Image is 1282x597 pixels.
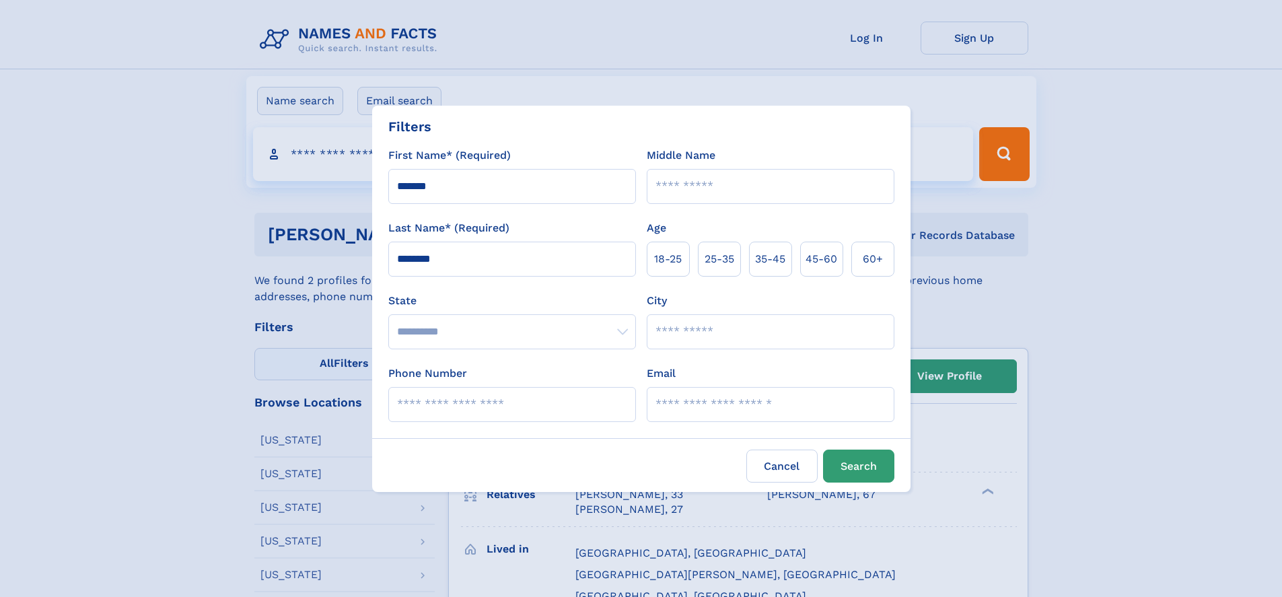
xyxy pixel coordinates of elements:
label: City [647,293,667,309]
label: Last Name* (Required) [388,220,509,236]
label: Cancel [746,450,818,483]
label: First Name* (Required) [388,147,511,164]
div: Filters [388,116,431,137]
button: Search [823,450,894,483]
label: Email [647,365,676,382]
label: Age [647,220,666,236]
span: 60+ [863,251,883,267]
span: 45‑60 [806,251,837,267]
label: Middle Name [647,147,715,164]
span: 18‑25 [654,251,682,267]
label: Phone Number [388,365,467,382]
label: State [388,293,636,309]
span: 35‑45 [755,251,785,267]
span: 25‑35 [705,251,734,267]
